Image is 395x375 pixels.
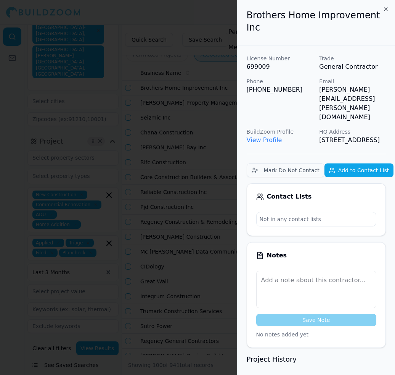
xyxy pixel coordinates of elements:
[247,9,386,34] h2: Brothers Home Improvement Inc
[256,252,376,259] div: Notes
[319,55,386,62] p: Trade
[324,163,393,177] button: Add to Contact List
[247,163,324,177] button: Mark Do Not Contact
[247,55,313,62] p: License Number
[247,62,313,71] p: 699009
[256,331,376,338] p: No notes added yet
[256,193,376,200] div: Contact Lists
[257,212,376,226] p: Not in any contact lists
[319,128,386,136] p: HQ Address
[247,128,313,136] p: BuildZoom Profile
[247,85,313,94] p: [PHONE_NUMBER]
[319,78,386,85] p: Email
[247,354,386,365] h3: Project History
[319,62,386,71] p: General Contractor
[319,136,386,145] p: [STREET_ADDRESS]
[319,85,386,122] p: [PERSON_NAME][EMAIL_ADDRESS][PERSON_NAME][DOMAIN_NAME]
[247,136,282,144] a: View Profile
[247,78,313,85] p: Phone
